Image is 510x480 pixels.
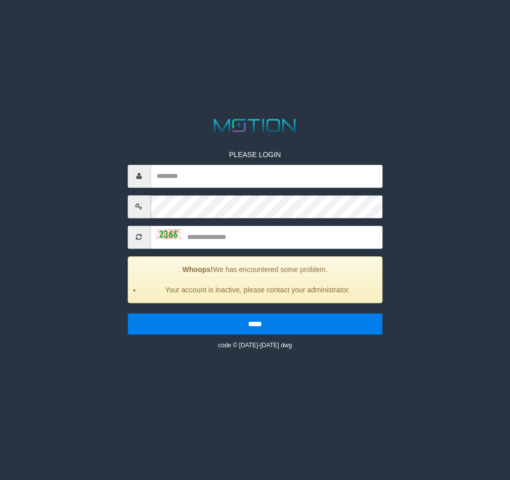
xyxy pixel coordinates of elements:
small: code © [DATE]-[DATE] dwg [218,342,292,349]
strong: Whoops! [183,265,213,274]
li: Your account is inactive, please contact your administrator. [141,285,375,295]
img: captcha [156,229,181,239]
p: PLEASE LOGIN [128,149,383,160]
div: We has encountered some problem. [128,256,383,303]
img: MOTION_logo.png [211,116,300,134]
